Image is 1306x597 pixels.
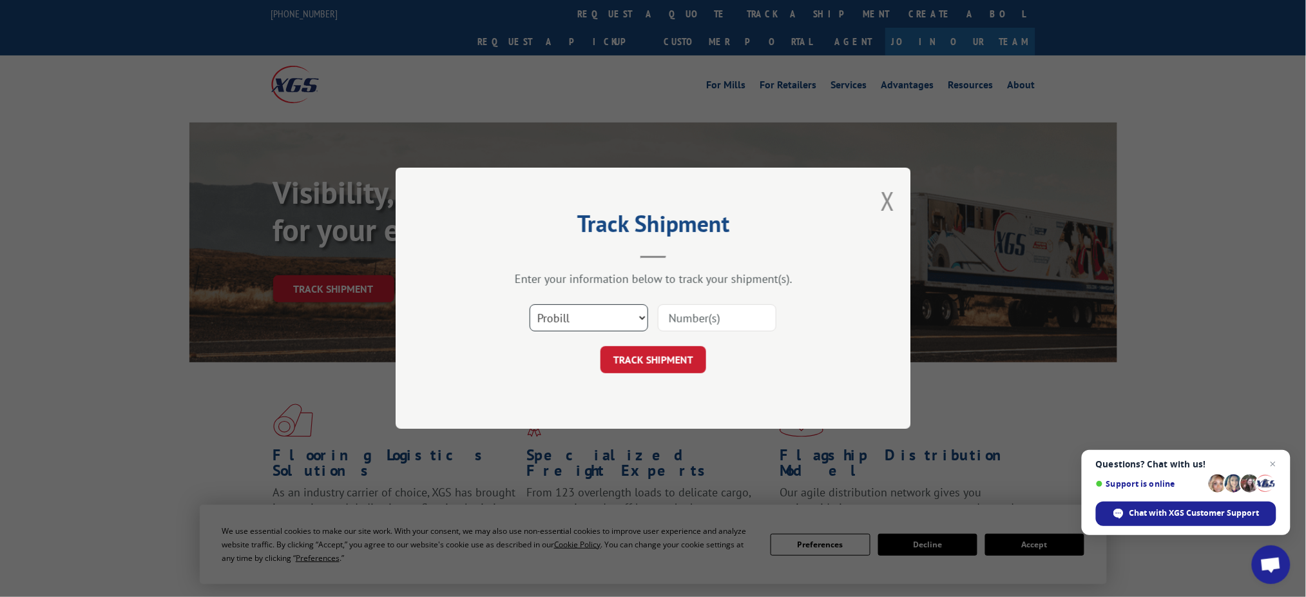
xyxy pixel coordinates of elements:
[600,347,706,374] button: TRACK SHIPMENT
[460,215,847,239] h2: Track Shipment
[1265,456,1281,472] span: Close chat
[1252,545,1291,584] div: Open chat
[1096,502,1276,526] div: Chat with XGS Customer Support
[1129,507,1260,519] span: Chat with XGS Customer Support
[881,184,895,218] button: Close modal
[460,272,847,287] div: Enter your information below to track your shipment(s).
[1096,479,1204,489] span: Support is online
[1096,459,1276,469] span: Questions? Chat with us!
[658,305,776,332] input: Number(s)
